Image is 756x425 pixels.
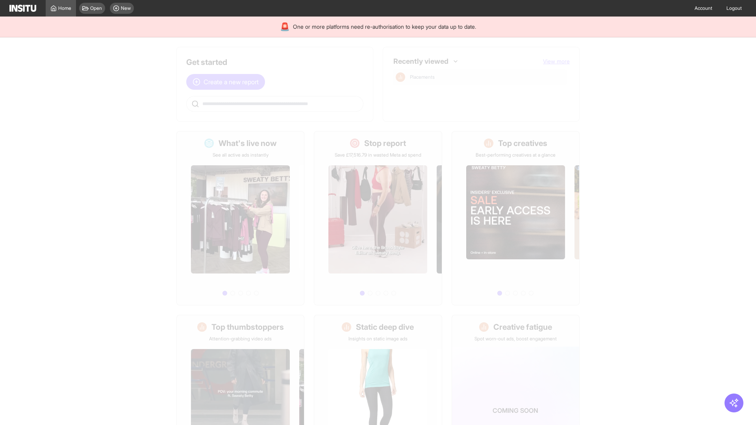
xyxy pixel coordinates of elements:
span: Home [58,5,71,11]
span: New [121,5,131,11]
span: Open [90,5,102,11]
img: Logo [9,5,36,12]
span: One or more platforms need re-authorisation to keep your data up to date. [293,23,476,31]
div: 🚨 [280,21,290,32]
